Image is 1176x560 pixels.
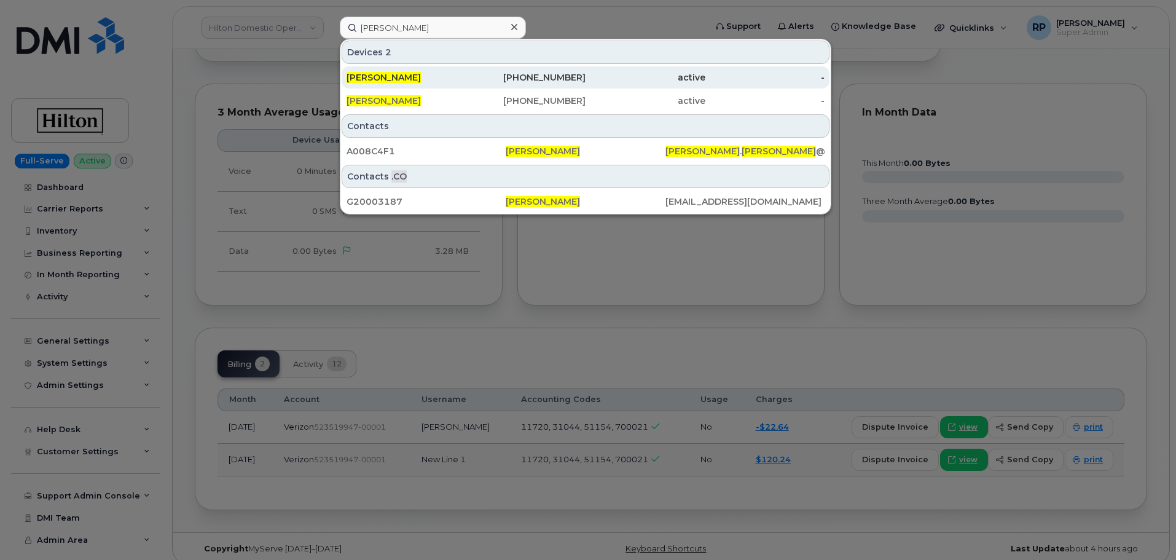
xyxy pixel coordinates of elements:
[347,72,421,83] span: [PERSON_NAME]
[506,146,580,157] span: [PERSON_NAME]
[742,146,816,157] span: [PERSON_NAME]
[342,41,829,64] div: Devices
[705,71,825,84] div: -
[466,71,586,84] div: [PHONE_NUMBER]
[466,95,586,107] div: [PHONE_NUMBER]
[385,46,391,58] span: 2
[342,191,829,213] a: G20003187[PERSON_NAME][EMAIL_ADDRESS][DOMAIN_NAME]
[586,71,705,84] div: active
[347,195,506,208] div: G20003187
[342,66,829,89] a: [PERSON_NAME][PHONE_NUMBER]active-
[705,95,825,107] div: -
[665,146,740,157] span: [PERSON_NAME]
[586,95,705,107] div: active
[391,170,407,183] span: .CO
[347,95,421,106] span: [PERSON_NAME]
[340,17,526,39] input: Find something...
[1123,507,1167,551] iframe: Messenger Launcher
[347,145,506,157] div: A008C4F1
[665,195,825,208] div: [EMAIL_ADDRESS][DOMAIN_NAME]
[342,90,829,112] a: [PERSON_NAME][PHONE_NUMBER]active-
[342,140,829,162] a: A008C4F1[PERSON_NAME][PERSON_NAME].[PERSON_NAME]@[DOMAIN_NAME]
[342,114,829,138] div: Contacts
[506,196,580,207] span: [PERSON_NAME]
[665,145,825,157] div: . @[DOMAIN_NAME]
[342,165,829,188] div: Contacts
